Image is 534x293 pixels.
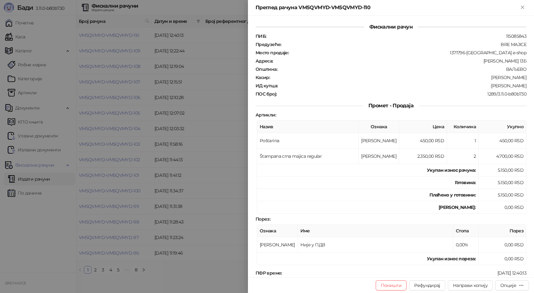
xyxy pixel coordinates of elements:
[257,133,359,149] td: Poštarina
[256,42,281,47] strong: Предузеће :
[256,33,266,39] strong: ПИБ :
[479,189,526,201] td: 5.150,00 RSD
[278,66,527,72] div: ВАЉЕВО
[257,149,359,164] td: Štampana crna majica regular
[453,225,479,237] th: Стопа
[448,280,493,290] button: Направи копију
[479,176,526,189] td: 5.150,00 RSD
[479,133,526,149] td: 450,00 RSD
[257,121,359,133] th: Назив
[479,121,526,133] th: Укупно
[409,280,445,290] button: Рефундирај
[399,149,447,164] td: 2.350,00 RSD
[399,133,447,149] td: 450,00 RSD
[256,216,270,222] strong: Порез :
[278,83,527,89] div: :[PERSON_NAME]
[359,121,399,133] th: Ознака
[479,225,526,237] th: Порез
[495,280,529,290] button: Опције
[376,280,407,290] button: Поништи
[479,253,526,265] td: 0,00 RSD
[256,66,277,72] strong: Општина :
[399,121,447,133] th: Цена
[256,58,273,64] strong: Адреса :
[519,4,526,11] button: Close
[298,225,453,237] th: Име
[453,237,479,253] td: 0,00%
[447,121,479,133] th: Количина
[274,58,527,64] div: [PERSON_NAME] 13Б
[256,50,289,56] strong: Место продаје :
[479,237,526,253] td: 0,00 RSD
[453,283,488,288] span: Направи копију
[256,4,519,11] div: Преглед рачуна VM5QVMYD-VM5QVMYD-110
[447,133,479,149] td: 1
[427,256,476,262] strong: Укупан износ пореза:
[257,237,298,253] td: [PERSON_NAME]
[257,225,298,237] th: Ознака
[364,24,418,30] span: Фискални рачун
[298,237,453,253] td: Није у ПДВ
[455,180,476,185] strong: Готовина :
[479,149,526,164] td: 4.700,00 RSD
[282,42,527,47] div: BRE MAJICE
[439,204,476,210] strong: [PERSON_NAME]:
[256,75,270,80] strong: Касир :
[500,283,516,288] div: Опције
[479,164,526,176] td: 5.150,00 RSD
[289,50,527,56] div: 1371796-[GEOGRAPHIC_DATA] e-shop
[267,33,527,39] div: 115085843
[429,192,476,198] strong: Плаћено у готовини:
[256,270,282,276] strong: ПФР време :
[270,75,527,80] div: [PERSON_NAME]
[256,83,277,89] strong: ИД купца :
[447,149,479,164] td: 2
[359,133,399,149] td: [PERSON_NAME]
[479,201,526,214] td: 0,00 RSD
[256,112,276,118] strong: Артикли :
[363,103,419,109] span: Промет - Продаја
[359,149,399,164] td: [PERSON_NAME]
[427,167,476,173] strong: Укупан износ рачуна :
[277,91,527,97] div: 1289/3.11.0-b80b730
[283,270,527,276] div: [DATE] 12:40:13
[256,91,277,97] strong: ПОС број :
